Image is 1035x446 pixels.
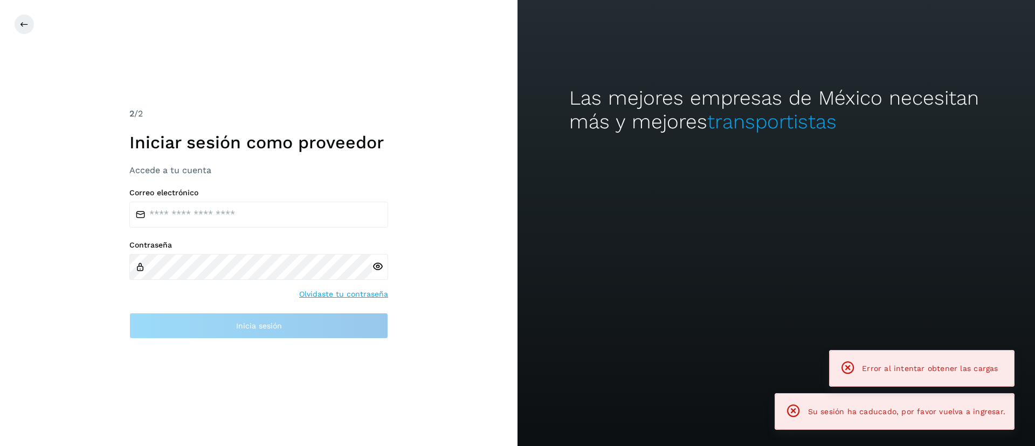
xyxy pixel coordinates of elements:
[707,110,837,133] span: transportistas
[129,108,134,119] span: 2
[129,313,388,339] button: Inicia sesión
[862,364,998,373] span: Error al intentar obtener las cargas
[808,407,1005,416] span: Su sesión ha caducado, por favor vuelva a ingresar.
[129,165,388,175] h3: Accede a tu cuenta
[129,241,388,250] label: Contraseña
[299,289,388,300] a: Olvidaste tu contraseña
[236,322,282,330] span: Inicia sesión
[129,107,388,120] div: /2
[129,132,388,153] h1: Iniciar sesión como proveedor
[129,188,388,197] label: Correo electrónico
[569,86,983,134] h2: Las mejores empresas de México necesitan más y mejores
